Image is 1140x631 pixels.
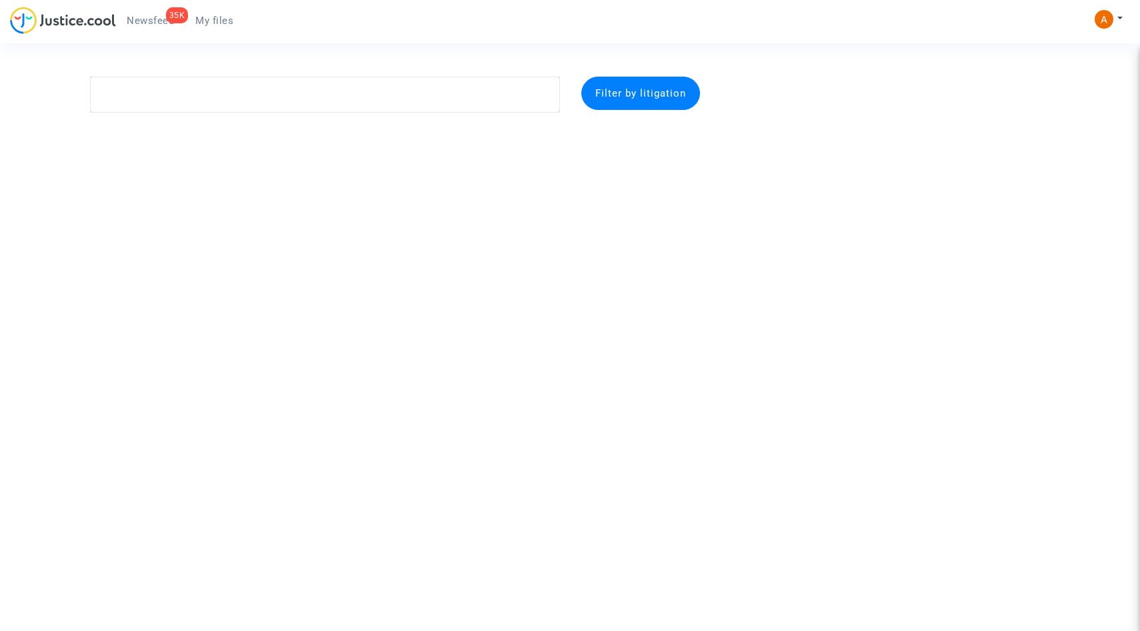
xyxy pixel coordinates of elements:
[116,11,185,31] a: 35KNewsfeed
[195,15,233,27] span: My files
[185,11,244,31] a: My files
[1095,10,1113,29] img: ACg8ocKVT9zOMzNaKO6PaRkgDqk03EFHy1P5Y5AL6ZaxNjCEAprSaQ=s96-c
[166,7,189,23] div: 35K
[127,15,174,27] span: Newsfeed
[10,7,116,34] img: jc-logo.svg
[595,87,686,99] span: Filter by litigation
